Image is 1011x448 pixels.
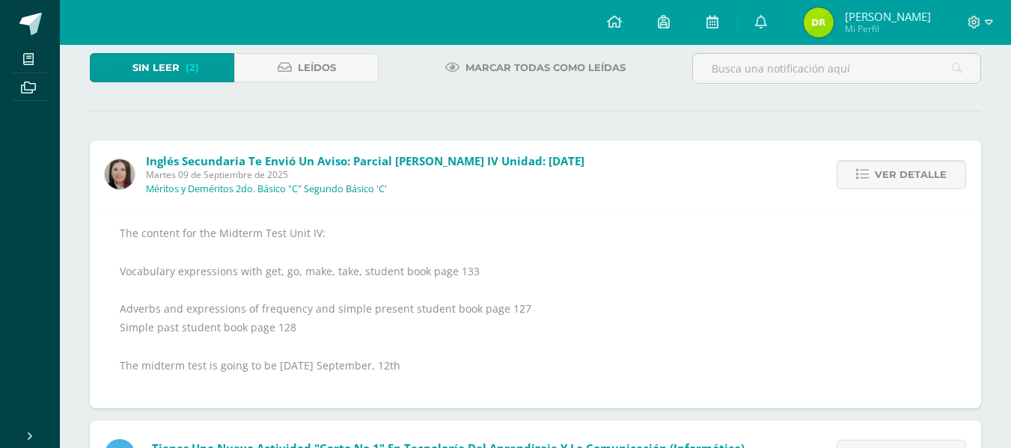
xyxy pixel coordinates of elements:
[298,54,336,82] span: Leídos
[105,159,135,189] img: 8af0450cf43d44e38c4a1497329761f3.png
[465,54,626,82] span: Marcar todas como leídas
[804,7,834,37] img: 9303202244a68db381c138061978b020.png
[90,53,234,82] a: Sin leer(2)
[875,161,947,188] span: Ver detalle
[845,9,931,24] span: [PERSON_NAME]
[234,53,379,82] a: Leídos
[146,168,584,181] span: Martes 09 de Septiembre de 2025
[132,54,180,82] span: Sin leer
[146,153,584,168] span: Inglés Secundaria te envió un aviso: Parcial [PERSON_NAME] IV Unidad: [DATE]
[845,22,931,35] span: Mi Perfil
[427,53,644,82] a: Marcar todas como leídas
[146,183,387,195] p: Méritos y Deméritos 2do. Básico "C" Segundo Básico 'C'
[186,54,199,82] span: (2)
[120,224,951,393] div: The content for the Midterm Test Unit IV: Vocabulary expressions with get, go, make, take, studen...
[693,54,980,83] input: Busca una notificación aquí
